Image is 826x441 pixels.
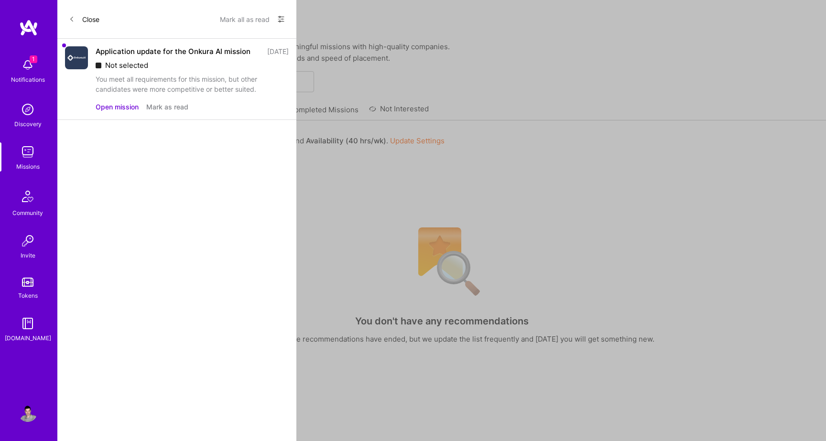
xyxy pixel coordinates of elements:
img: tokens [22,278,33,287]
img: Company Logo [65,46,88,69]
div: Missions [16,161,40,172]
div: Discovery [14,119,42,129]
img: logo [19,19,38,36]
div: [DOMAIN_NAME] [5,333,51,343]
img: Invite [18,231,37,250]
div: [DATE] [267,46,289,56]
a: User Avatar [16,403,40,422]
img: guide book [18,314,37,333]
div: Not selected [96,60,289,70]
div: You meet all requirements for this mission, but other candidates were more competitive or better ... [96,74,289,94]
img: teamwork [18,142,37,161]
img: discovery [18,100,37,119]
button: Mark as read [146,102,188,112]
div: Application update for the Onkura AI mission [96,46,250,56]
button: Mark all as read [220,11,270,27]
div: Tokens [18,290,38,301]
img: Community [16,185,39,208]
div: Community [12,208,43,218]
button: Close [69,11,99,27]
button: Open mission [96,102,139,112]
div: Invite [21,250,35,260]
img: User Avatar [18,403,37,422]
